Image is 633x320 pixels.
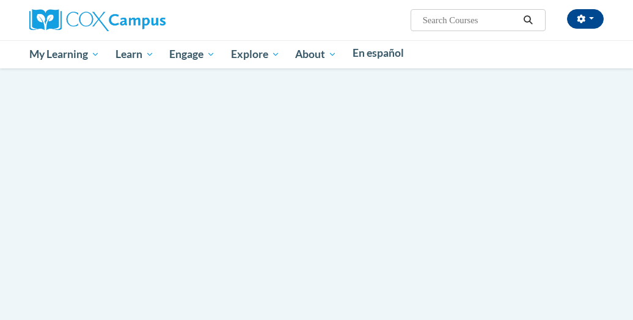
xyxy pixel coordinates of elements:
a: En español [345,40,412,66]
img: Cox Campus [29,9,166,31]
button: Account Settings [567,9,604,29]
span: My Learning [29,47,100,62]
a: Engage [161,40,223,68]
input: Search Courses [422,13,519,27]
span: Explore [231,47,280,62]
i:  [523,16,534,25]
span: Engage [169,47,215,62]
span: Learn [115,47,154,62]
a: My Learning [21,40,108,68]
span: En español [353,46,404,59]
button: Search [519,13,538,27]
div: Main menu [20,40,613,68]
a: Learn [108,40,162,68]
a: Cox Campus [29,14,166,24]
a: Explore [223,40,288,68]
span: About [295,47,337,62]
a: About [288,40,345,68]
